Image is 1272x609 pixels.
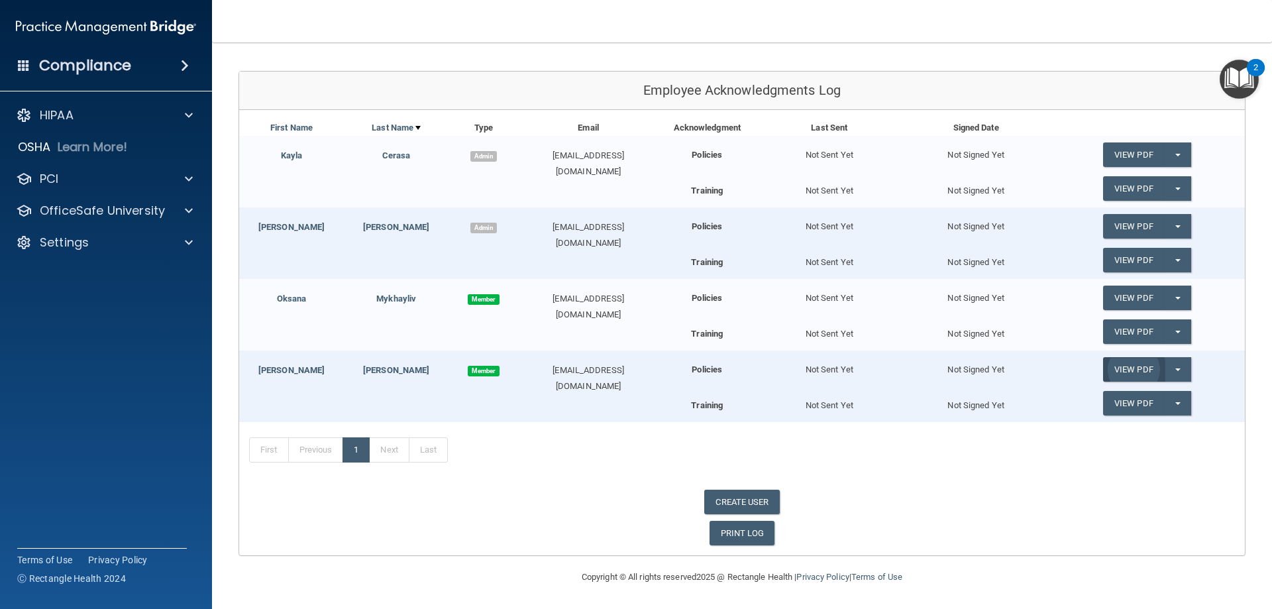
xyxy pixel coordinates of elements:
a: Last [409,437,448,463]
div: Not Sent Yet [756,248,902,270]
div: Employee Acknowledgments Log [239,72,1245,110]
a: OfficeSafe University [16,203,193,219]
a: View PDF [1103,248,1164,272]
div: Type [449,120,518,136]
a: HIPAA [16,107,193,123]
a: First [249,437,289,463]
b: Policies [692,293,722,303]
a: View PDF [1103,176,1164,201]
a: First Name [270,120,313,136]
a: View PDF [1103,214,1164,239]
div: Not Sent Yet [756,279,902,306]
img: PMB logo [16,14,196,40]
div: Copyright © All rights reserved 2025 @ Rectangle Health | | [500,556,984,598]
div: [EMAIL_ADDRESS][DOMAIN_NAME] [519,219,659,251]
a: Next [369,437,409,463]
div: Signed Date [902,120,1049,136]
a: Privacy Policy [88,553,148,567]
div: Not Sent Yet [756,319,902,342]
b: Training [691,186,723,195]
div: Not Signed Yet [902,351,1049,378]
div: Not Sent Yet [756,207,902,235]
span: Admin [470,223,497,233]
div: Not Sent Yet [756,391,902,414]
div: [EMAIL_ADDRESS][DOMAIN_NAME] [519,148,659,180]
span: Ⓒ Rectangle Health 2024 [17,572,126,585]
a: PCI [16,171,193,187]
div: Last Sent [756,120,902,136]
a: Previous [288,437,344,463]
div: [EMAIL_ADDRESS][DOMAIN_NAME] [519,362,659,394]
span: Member [468,366,500,376]
a: View PDF [1103,286,1164,310]
a: PRINT LOG [710,521,775,545]
p: Settings [40,235,89,250]
div: Not Signed Yet [902,136,1049,163]
a: View PDF [1103,319,1164,344]
div: Not Signed Yet [902,279,1049,306]
div: Not Sent Yet [756,351,902,378]
p: PCI [40,171,58,187]
p: HIPAA [40,107,74,123]
div: Not Signed Yet [902,319,1049,342]
a: Kayla [281,150,303,160]
div: Not Sent Yet [756,176,902,199]
div: Acknowledgment [659,120,757,136]
p: OfficeSafe University [40,203,165,219]
a: View PDF [1103,391,1164,415]
a: Terms of Use [17,553,72,567]
a: Terms of Use [851,572,902,582]
div: 2 [1253,68,1258,85]
a: 1 [343,437,370,463]
a: Mykhayliv [376,294,416,304]
p: OSHA [18,139,51,155]
b: Training [691,400,723,410]
a: [PERSON_NAME] [258,365,325,375]
span: Member [468,294,500,305]
b: Policies [692,150,722,160]
a: CREATE USER [704,490,779,514]
a: [PERSON_NAME] [363,222,429,232]
b: Policies [692,364,722,374]
span: Admin [470,151,497,162]
a: View PDF [1103,142,1164,167]
b: Policies [692,221,722,231]
div: Not Signed Yet [902,176,1049,199]
a: Privacy Policy [796,572,849,582]
button: Open Resource Center, 2 new notifications [1220,60,1259,99]
b: Training [691,257,723,267]
a: [PERSON_NAME] [363,365,429,375]
a: View PDF [1103,357,1164,382]
b: Training [691,329,723,339]
div: Not Signed Yet [902,207,1049,235]
div: Not Sent Yet [756,136,902,163]
a: Settings [16,235,193,250]
a: Cerasa [382,150,411,160]
a: Oksana [277,294,307,304]
a: [PERSON_NAME] [258,222,325,232]
div: [EMAIL_ADDRESS][DOMAIN_NAME] [519,291,659,323]
h4: Compliance [39,56,131,75]
a: Last Name [372,120,421,136]
p: Learn More! [58,139,128,155]
div: Email [519,120,659,136]
div: Not Signed Yet [902,248,1049,270]
div: Not Signed Yet [902,391,1049,414]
